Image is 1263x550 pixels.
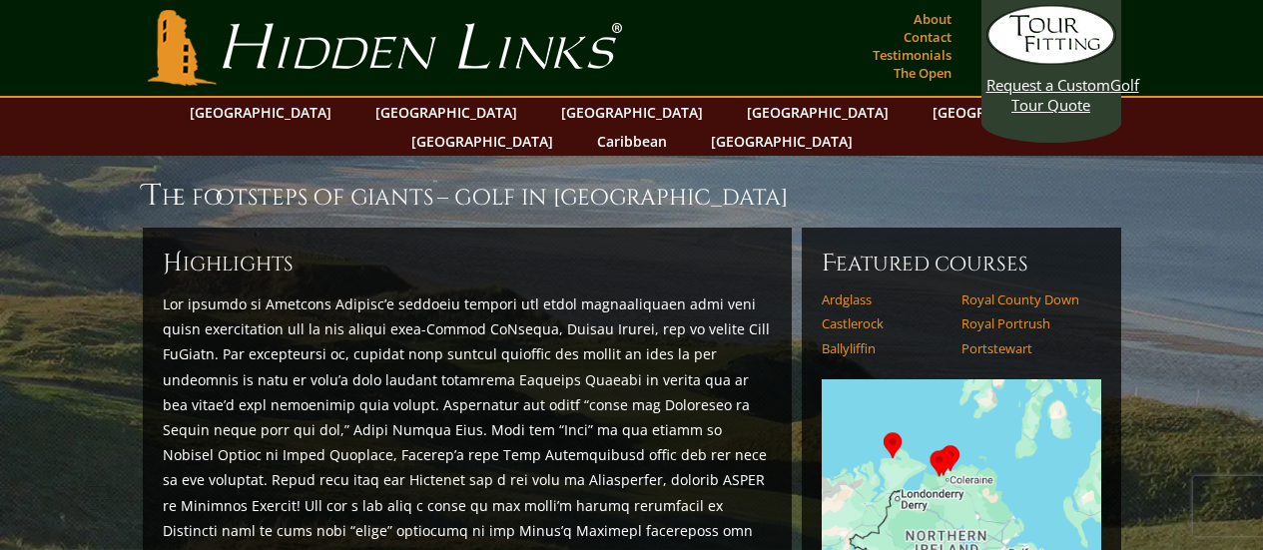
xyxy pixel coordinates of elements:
a: Royal Portrush [961,315,1088,331]
a: About [909,5,956,33]
h6: ighlights [163,248,772,279]
a: [GEOGRAPHIC_DATA] [737,98,899,127]
a: [GEOGRAPHIC_DATA] [401,127,563,156]
a: Portstewart [961,340,1088,356]
a: [GEOGRAPHIC_DATA] [701,127,863,156]
h6: Featured Courses [822,248,1101,279]
a: Caribbean [587,127,677,156]
a: Castlerock [822,315,948,331]
a: Royal County Down [961,291,1088,307]
sup: ™ [433,178,437,190]
a: [GEOGRAPHIC_DATA] [365,98,527,127]
a: [GEOGRAPHIC_DATA] [923,98,1084,127]
a: Ardglass [822,291,948,307]
a: Ballyliffin [822,340,948,356]
a: Testimonials [868,41,956,69]
a: Request a CustomGolf Tour Quote [986,5,1116,115]
a: The Open [889,59,956,87]
a: [GEOGRAPHIC_DATA] [180,98,341,127]
a: Contact [899,23,956,51]
a: [GEOGRAPHIC_DATA] [551,98,713,127]
h1: The Footsteps of Giants – Golf in [GEOGRAPHIC_DATA] [143,176,1121,216]
span: Request a Custom [986,75,1110,95]
span: H [163,248,183,279]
